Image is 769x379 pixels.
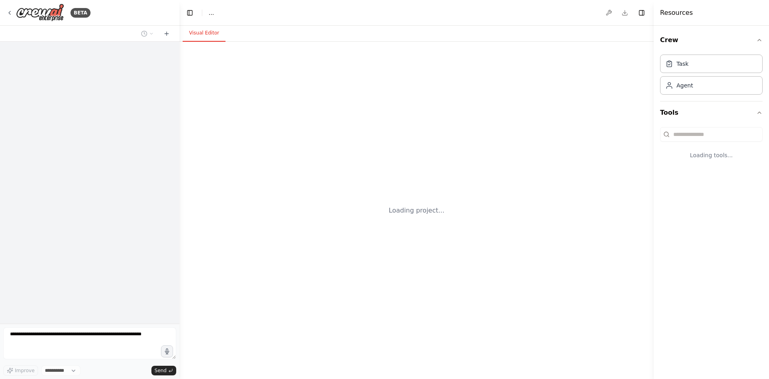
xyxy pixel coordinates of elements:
[15,367,34,374] span: Improve
[70,8,91,18] div: BETA
[209,9,214,17] span: ...
[660,101,763,124] button: Tools
[660,145,763,166] div: Loading tools...
[676,60,688,68] div: Task
[660,51,763,101] div: Crew
[660,124,763,172] div: Tools
[184,7,195,18] button: Hide left sidebar
[660,29,763,51] button: Crew
[660,8,693,18] h4: Resources
[160,29,173,39] button: Start a new chat
[138,29,157,39] button: Switch to previous chat
[161,345,173,357] button: Click to speak your automation idea
[389,206,445,215] div: Loading project...
[151,366,176,375] button: Send
[155,367,167,374] span: Send
[16,4,64,22] img: Logo
[3,365,38,376] button: Improve
[636,7,647,18] button: Hide right sidebar
[183,25,225,42] button: Visual Editor
[676,81,693,89] div: Agent
[209,9,214,17] nav: breadcrumb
